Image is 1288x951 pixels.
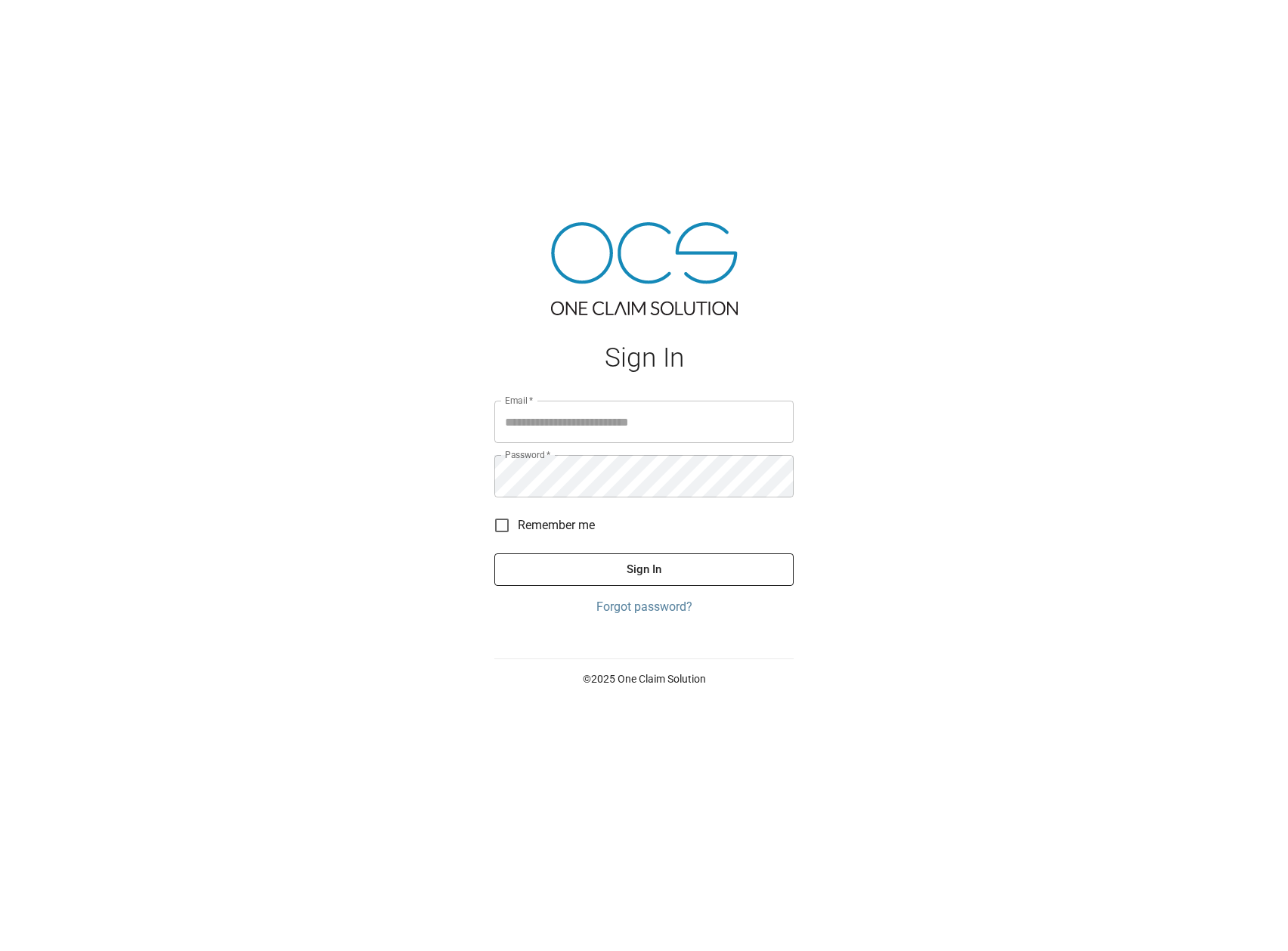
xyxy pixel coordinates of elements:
[494,553,794,585] button: Sign In
[494,342,794,373] h1: Sign In
[505,448,550,461] label: Password
[551,222,738,315] img: ocs-logo-tra.png
[518,516,595,534] span: Remember me
[494,598,794,616] a: Forgot password?
[494,671,794,686] p: © 2025 One Claim Solution
[505,394,534,407] label: Email
[18,9,79,39] img: ocs-logo-white-transparent.png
